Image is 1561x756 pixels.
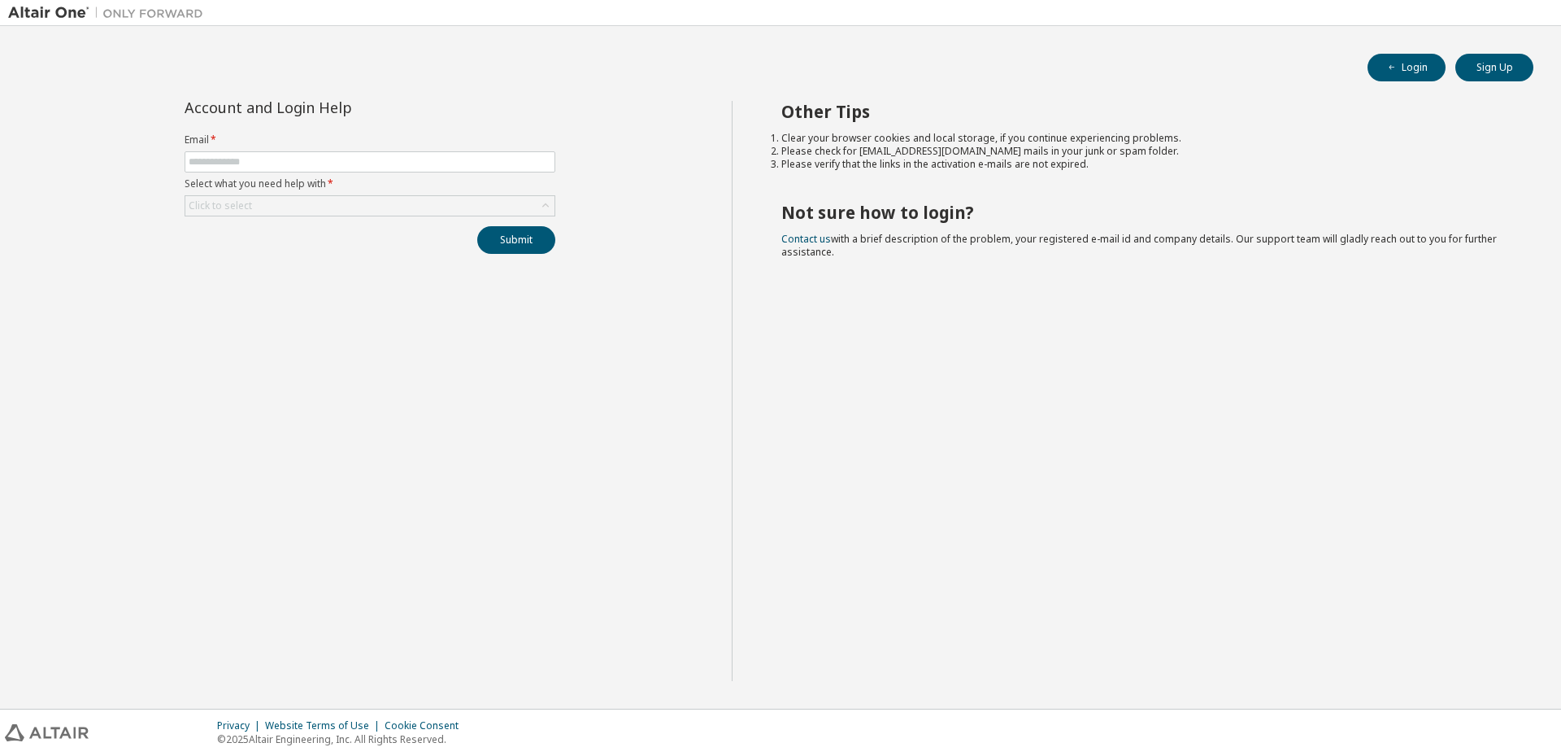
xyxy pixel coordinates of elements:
div: Click to select [185,196,554,216]
div: Account and Login Help [185,101,481,114]
button: Submit [477,226,555,254]
li: Clear your browser cookies and local storage, if you continue experiencing problems. [781,132,1505,145]
p: © 2025 Altair Engineering, Inc. All Rights Reserved. [217,732,468,746]
div: Website Terms of Use [265,719,385,732]
img: altair_logo.svg [5,724,89,741]
li: Please check for [EMAIL_ADDRESS][DOMAIN_NAME] mails in your junk or spam folder. [781,145,1505,158]
label: Select what you need help with [185,177,555,190]
h2: Other Tips [781,101,1505,122]
button: Sign Up [1455,54,1533,81]
h2: Not sure how to login? [781,202,1505,223]
div: Click to select [189,199,252,212]
label: Email [185,133,555,146]
div: Privacy [217,719,265,732]
div: Cookie Consent [385,719,468,732]
a: Contact us [781,232,831,246]
li: Please verify that the links in the activation e-mails are not expired. [781,158,1505,171]
img: Altair One [8,5,211,21]
button: Login [1368,54,1446,81]
span: with a brief description of the problem, your registered e-mail id and company details. Our suppo... [781,232,1497,259]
